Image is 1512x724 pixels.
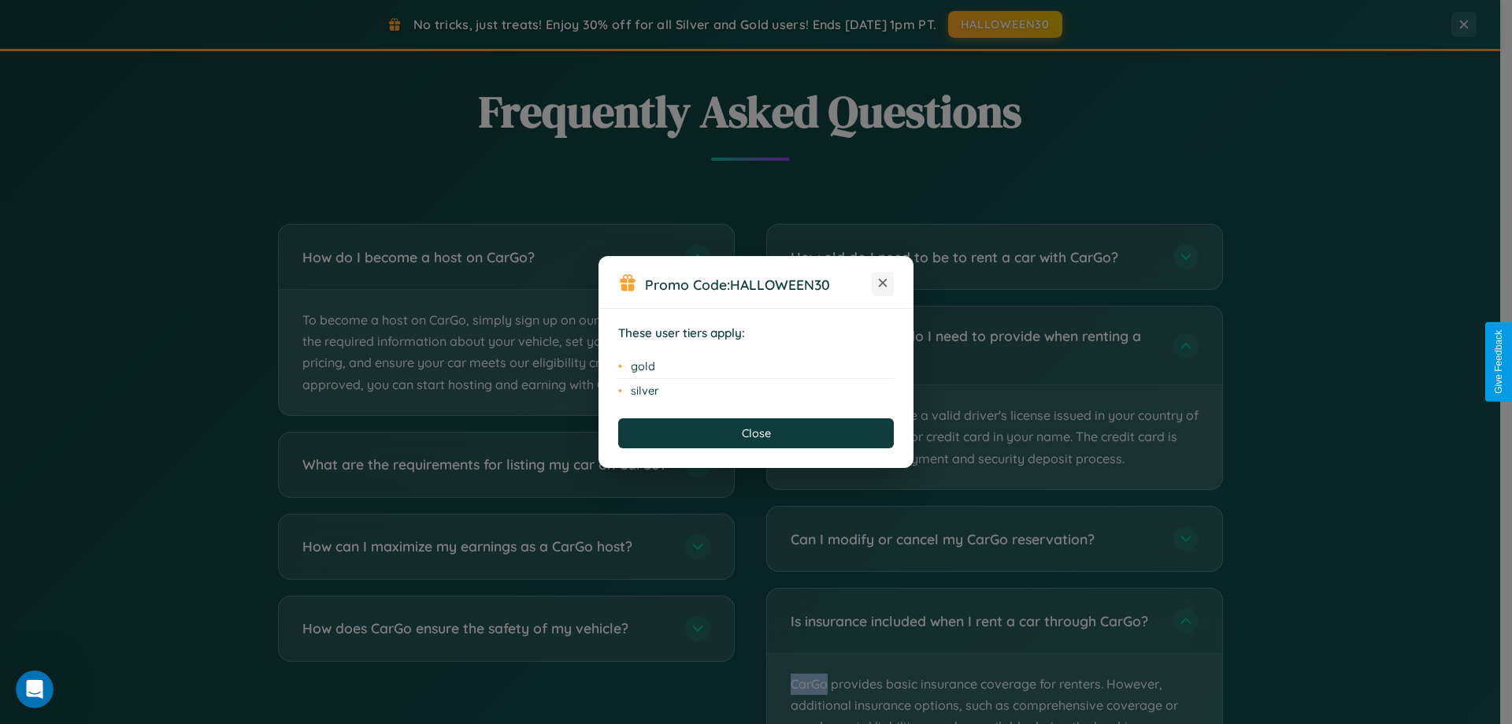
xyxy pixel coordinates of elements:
[645,276,872,293] h3: Promo Code:
[1493,330,1504,394] div: Give Feedback
[730,276,830,293] b: HALLOWEEN30
[618,379,894,403] li: silver
[618,325,745,340] strong: These user tiers apply:
[618,418,894,448] button: Close
[618,355,894,379] li: gold
[16,670,54,708] iframe: Intercom live chat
